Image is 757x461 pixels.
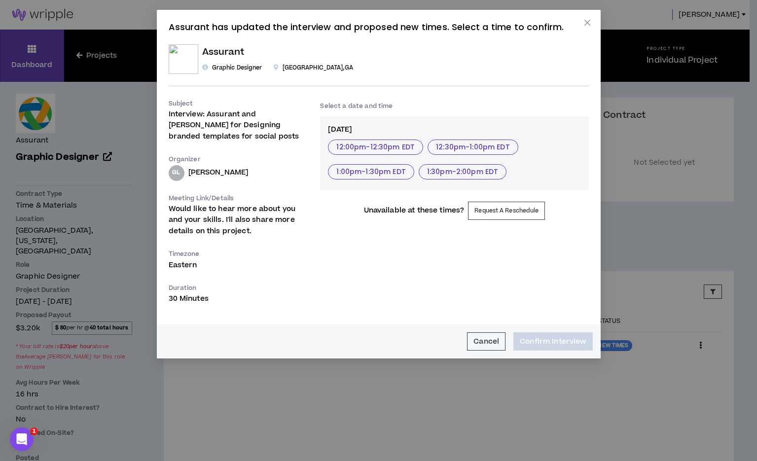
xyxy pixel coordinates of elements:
button: Close [574,10,601,36]
label: Duration [169,280,197,294]
p: Graphic Designer [202,64,262,72]
span: 1 [30,427,38,435]
button: 1:00pm-1:30pm EDT [328,164,414,179]
label: Meeting Link/Details [169,190,234,205]
button: 12:00pm-12:30pm EDT [328,140,423,155]
p: [GEOGRAPHIC_DATA] [274,64,353,72]
label: Select a date and time [320,98,393,112]
span: Would like to hear more about you and your skills. I'll also share more details on this project. [169,204,296,236]
p: Unavailable at these times? [364,205,469,216]
button: Request A Reschedule [468,202,545,220]
p: Interview: Assurant and [PERSON_NAME] for Designing branded templates for social posts [169,109,309,142]
p: [PERSON_NAME] [184,167,249,178]
label: Timezone [169,246,200,260]
p: Eastern [169,260,309,271]
label: Subject [169,96,193,110]
span: , GA [343,64,353,72]
button: Confirm Interview [513,332,592,351]
h4: Assurant has updated the interview and proposed new times. Select a time to confirm. [169,22,589,33]
label: Organizer [169,151,201,166]
p: [DATE] [328,124,580,135]
div: Giselle L. [169,165,184,181]
button: 1:30pm-2:00pm EDT [419,164,506,179]
p: Assurant [202,45,353,60]
div: GL [172,170,180,176]
iframe: Intercom live chat [10,427,34,451]
span: close [583,19,591,27]
p: 30 Minutes [169,293,309,304]
button: 12:30pm-1:00pm EDT [428,140,518,155]
button: Cancel [467,332,505,351]
img: rf9pNu4ChTgFL6BtTY7PrkoFI294Nxm6sCQS9juE.png [169,44,198,74]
